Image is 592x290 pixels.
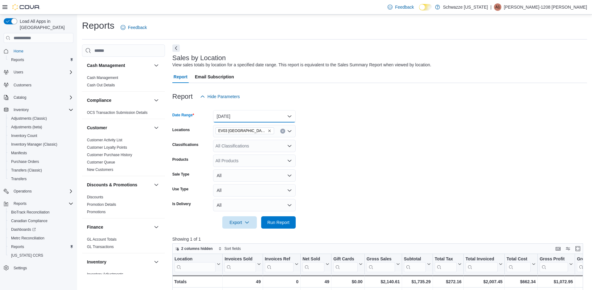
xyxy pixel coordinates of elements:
div: $0.00 [333,278,363,285]
span: Users [11,68,73,76]
h3: Compliance [87,97,111,103]
span: Inventory Manager (Classic) [11,142,57,147]
span: EV03 West Central [216,127,274,134]
div: Subtotal [404,256,426,272]
span: BioTrack Reconciliation [9,209,73,216]
div: $2,140.61 [367,278,400,285]
h3: Report [172,93,193,100]
h3: Finance [87,224,103,230]
a: Transfers (Classic) [9,167,44,174]
h3: Cash Management [87,62,125,68]
a: Customer Loyalty Points [87,145,127,150]
button: Customer [87,125,151,131]
span: Transfers [11,176,27,181]
button: Compliance [153,97,160,104]
div: Subtotal [404,256,426,262]
span: [US_STATE] CCRS [11,253,43,258]
button: Gift Cards [333,256,363,272]
span: Sort fields [224,246,241,251]
button: All [213,169,296,182]
button: Open list of options [287,158,292,163]
p: Showing 1 of 1 [172,236,587,242]
a: Dashboards [6,225,76,234]
div: Location [175,256,216,272]
div: $1,735.29 [404,278,431,285]
button: 2 columns hidden [173,245,215,252]
span: BioTrack Reconciliation [11,210,50,215]
button: Clear input [280,129,285,134]
a: Inventory Manager (Classic) [9,141,60,148]
a: Transfers [9,175,29,183]
label: Use Type [172,187,188,192]
button: Reports [6,242,76,251]
button: Inventory [153,258,160,266]
button: Hide Parameters [198,90,242,103]
button: Cash Management [153,62,160,69]
span: Inventory Count [9,132,73,139]
button: Invoices Sold [224,256,261,272]
button: Display options [564,245,572,252]
button: Cash Management [87,62,151,68]
button: Invoices Ref [265,256,298,272]
a: Manifests [9,149,29,157]
a: Inventory Count [9,132,40,139]
span: Operations [11,188,73,195]
h3: Inventory [87,259,106,265]
span: Customer Queue [87,160,115,165]
button: Adjustments (Classic) [6,114,76,123]
span: Customer Purchase History [87,152,132,157]
span: Reports [14,201,27,206]
span: Settings [14,266,27,271]
div: Gift Cards [333,256,358,262]
button: Inventory [1,106,76,114]
span: Metrc Reconciliation [9,234,73,242]
div: Net Sold [302,256,324,272]
div: $2,007.45 [466,278,503,285]
label: Date Range [172,113,194,118]
button: Reports [1,199,76,208]
div: Discounts & Promotions [82,193,165,218]
span: Adjustments (beta) [9,123,73,131]
span: New Customers [87,167,113,172]
label: Is Delivery [172,201,191,206]
div: 0 [265,278,298,285]
span: Reports [11,244,24,249]
a: Home [11,48,26,55]
span: Metrc Reconciliation [11,236,44,241]
div: Invoices Sold [224,256,256,262]
button: Purchase Orders [6,157,76,166]
span: Promotion Details [87,202,116,207]
button: Subtotal [404,256,431,272]
a: GL Account Totals [87,237,117,242]
button: Remove EV03 West Central from selection in this group [268,129,271,133]
button: Reports [6,56,76,64]
button: Inventory [11,106,31,114]
div: Invoices Ref [265,256,293,262]
span: Users [14,70,23,75]
span: Reports [9,56,73,64]
div: 49 [302,278,329,285]
span: Transfers [9,175,73,183]
div: View sales totals by location for a specified date range. This report is equivalent to the Sales ... [172,62,431,68]
button: [US_STATE] CCRS [6,251,76,260]
div: Compliance [82,109,165,119]
label: Sale Type [172,172,189,177]
span: Purchase Orders [9,158,73,165]
span: GL Account Totals [87,237,117,242]
button: Manifests [6,149,76,157]
div: Cash Management [82,74,165,91]
span: Reports [11,200,73,207]
button: Catalog [1,93,76,102]
span: 2 columns hidden [181,246,213,251]
span: Promotions [87,209,106,214]
a: [US_STATE] CCRS [9,252,46,259]
button: Keyboard shortcuts [554,245,562,252]
div: Gross Profit [540,256,568,262]
span: Reports [9,243,73,251]
button: Inventory Manager (Classic) [6,140,76,149]
div: Total Cost [507,256,531,272]
span: Customer Activity List [87,138,122,143]
span: Inventory Adjustments [87,272,123,277]
button: Sort fields [216,245,243,252]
